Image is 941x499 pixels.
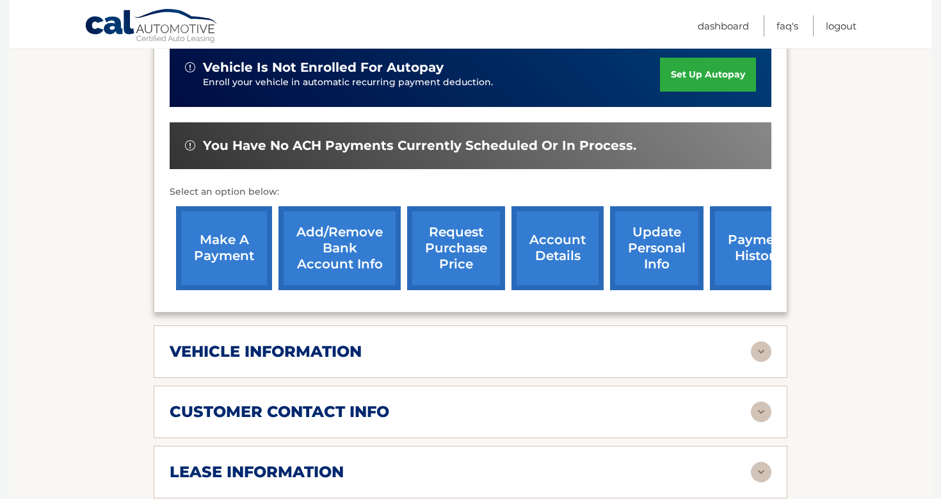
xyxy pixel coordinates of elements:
[176,206,272,290] a: make a payment
[751,462,771,482] img: accordion-rest.svg
[660,58,756,92] a: set up autopay
[751,402,771,422] img: accordion-rest.svg
[698,15,749,37] a: Dashboard
[84,8,219,45] a: Cal Automotive
[278,206,401,290] a: Add/Remove bank account info
[203,60,444,76] span: vehicle is not enrolled for autopay
[203,76,660,90] p: Enroll your vehicle in automatic recurring payment deduction.
[710,206,806,290] a: payment history
[170,402,389,421] h2: customer contact info
[203,138,636,154] span: You have no ACH payments currently scheduled or in process.
[511,206,604,290] a: account details
[170,462,344,482] h2: lease information
[407,206,505,290] a: request purchase price
[170,342,362,361] h2: vehicle information
[170,184,771,200] p: Select an option below:
[185,140,195,151] img: alert-white.svg
[751,341,771,362] img: accordion-rest.svg
[826,15,857,37] a: Logout
[610,206,704,290] a: update personal info
[185,62,195,72] img: alert-white.svg
[776,15,798,37] a: FAQ's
